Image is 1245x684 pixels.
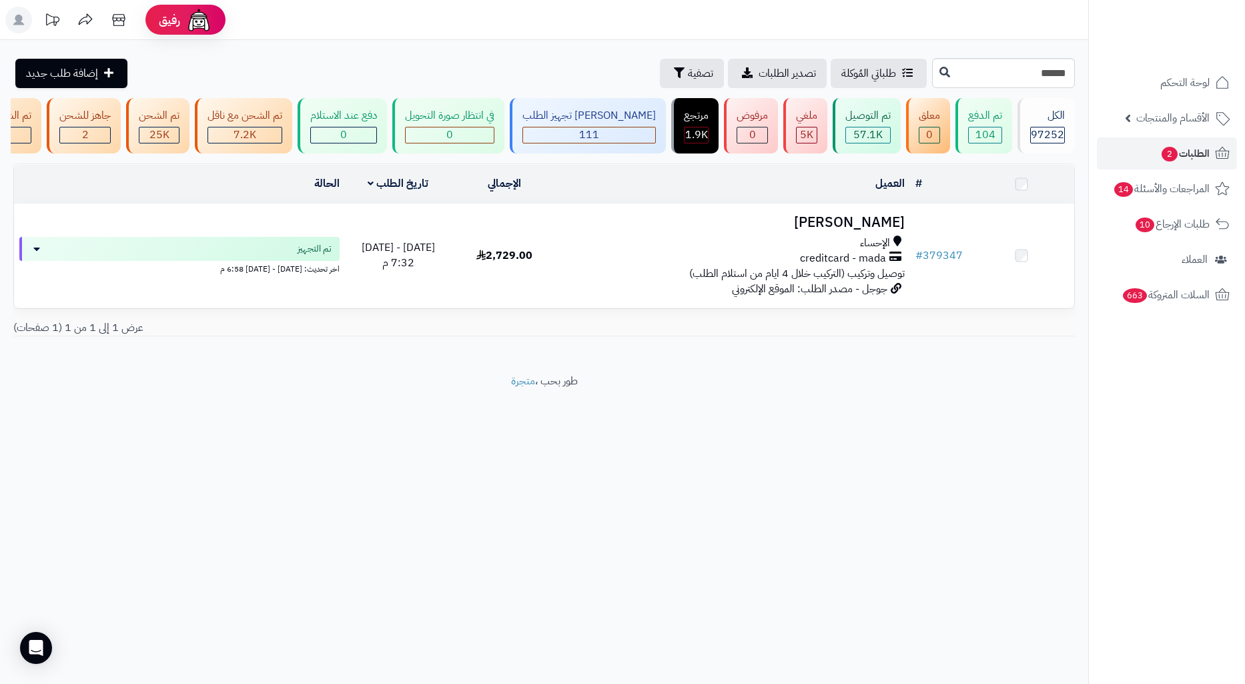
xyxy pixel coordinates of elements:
[1160,73,1210,92] span: لوحة التحكم
[59,108,111,123] div: جاهز للشحن
[685,127,708,143] span: 1.9K
[841,65,896,81] span: طلباتي المُوكلة
[192,98,295,153] a: تم الشحن مع ناقل 7.2K
[1031,127,1064,143] span: 97252
[853,127,883,143] span: 57.1K
[60,127,110,143] div: 2
[749,127,756,143] span: 0
[919,108,940,123] div: معلق
[1097,244,1237,276] a: العملاء
[362,240,435,271] span: [DATE] - [DATE] 7:32 م
[875,176,905,192] a: العميل
[446,127,453,143] span: 0
[797,127,817,143] div: 5008
[926,127,933,143] span: 0
[800,251,886,266] span: creditcard - mada
[368,176,428,192] a: تاريخ الطلب
[207,108,282,123] div: تم الشحن مع ناقل
[44,98,123,153] a: جاهز للشحن 2
[1160,144,1210,163] span: الطلبات
[689,266,905,282] span: توصيل وتركيب (التركيب خلال 4 ايام من استلام الطلب)
[298,242,332,256] span: تم التجهيز
[3,320,544,336] div: عرض 1 إلى 1 من 1 (1 صفحات)
[1136,109,1210,127] span: الأقسام والمنتجات
[35,7,69,37] a: تحديثات المنصة
[1097,173,1237,205] a: المراجعات والأسئلة14
[796,108,817,123] div: ملغي
[1182,250,1208,269] span: العملاء
[953,98,1015,153] a: تم الدفع 104
[1113,180,1210,198] span: المراجعات والأسئلة
[1030,108,1065,123] div: الكل
[737,108,768,123] div: مرفوض
[82,127,89,143] span: 2
[781,98,830,153] a: ملغي 5K
[728,59,827,88] a: تصدير الطلبات
[523,127,655,143] div: 111
[522,108,656,123] div: [PERSON_NAME] تجهيز الطلب
[185,7,212,33] img: ai-face.png
[669,98,721,153] a: مرتجع 1.9K
[139,127,179,143] div: 24958
[968,108,1002,123] div: تم الدفع
[1154,10,1232,38] img: logo-2.png
[149,127,169,143] span: 25K
[1134,215,1210,234] span: طلبات الإرجاع
[19,261,340,275] div: اخر تحديث: [DATE] - [DATE] 6:58 م
[476,248,532,264] span: 2,729.00
[732,281,887,297] span: جوجل - مصدر الطلب: الموقع الإلكتروني
[1097,279,1237,311] a: السلات المتروكة663
[660,59,724,88] button: تصفية
[340,127,347,143] span: 0
[562,215,905,230] h3: [PERSON_NAME]
[234,127,256,143] span: 7.2K
[860,236,890,251] span: الإحساء
[688,65,713,81] span: تصفية
[1136,218,1154,232] span: 10
[123,98,192,153] a: تم الشحن 25K
[915,248,923,264] span: #
[915,176,922,192] a: #
[507,98,669,153] a: [PERSON_NAME] تجهيز الطلب 111
[1097,208,1237,240] a: طلبات الإرجاع10
[405,108,494,123] div: في انتظار صورة التحويل
[20,632,52,664] div: Open Intercom Messenger
[845,108,891,123] div: تم التوصيل
[311,127,376,143] div: 0
[684,108,709,123] div: مرتجع
[139,108,179,123] div: تم الشحن
[579,127,599,143] span: 111
[314,176,340,192] a: الحالة
[295,98,390,153] a: دفع عند الاستلام 0
[1123,288,1147,303] span: 663
[15,59,127,88] a: إضافة طلب جديد
[1114,182,1133,197] span: 14
[915,248,963,264] a: #379347
[1097,67,1237,99] a: لوحة التحكم
[969,127,1001,143] div: 104
[759,65,816,81] span: تصدير الطلبات
[685,127,708,143] div: 1854
[488,176,521,192] a: الإجمالي
[390,98,507,153] a: في انتظار صورة التحويل 0
[975,127,995,143] span: 104
[310,108,377,123] div: دفع عند الاستلام
[1097,137,1237,169] a: الطلبات2
[208,127,282,143] div: 7222
[1122,286,1210,304] span: السلات المتروكة
[159,12,180,28] span: رفيق
[406,127,494,143] div: 0
[831,59,927,88] a: طلباتي المُوكلة
[846,127,890,143] div: 57149
[511,373,535,389] a: متجرة
[1162,147,1178,161] span: 2
[903,98,953,153] a: معلق 0
[800,127,813,143] span: 5K
[830,98,903,153] a: تم التوصيل 57.1K
[26,65,98,81] span: إضافة طلب جديد
[1015,98,1078,153] a: الكل97252
[737,127,767,143] div: 0
[721,98,781,153] a: مرفوض 0
[919,127,939,143] div: 0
